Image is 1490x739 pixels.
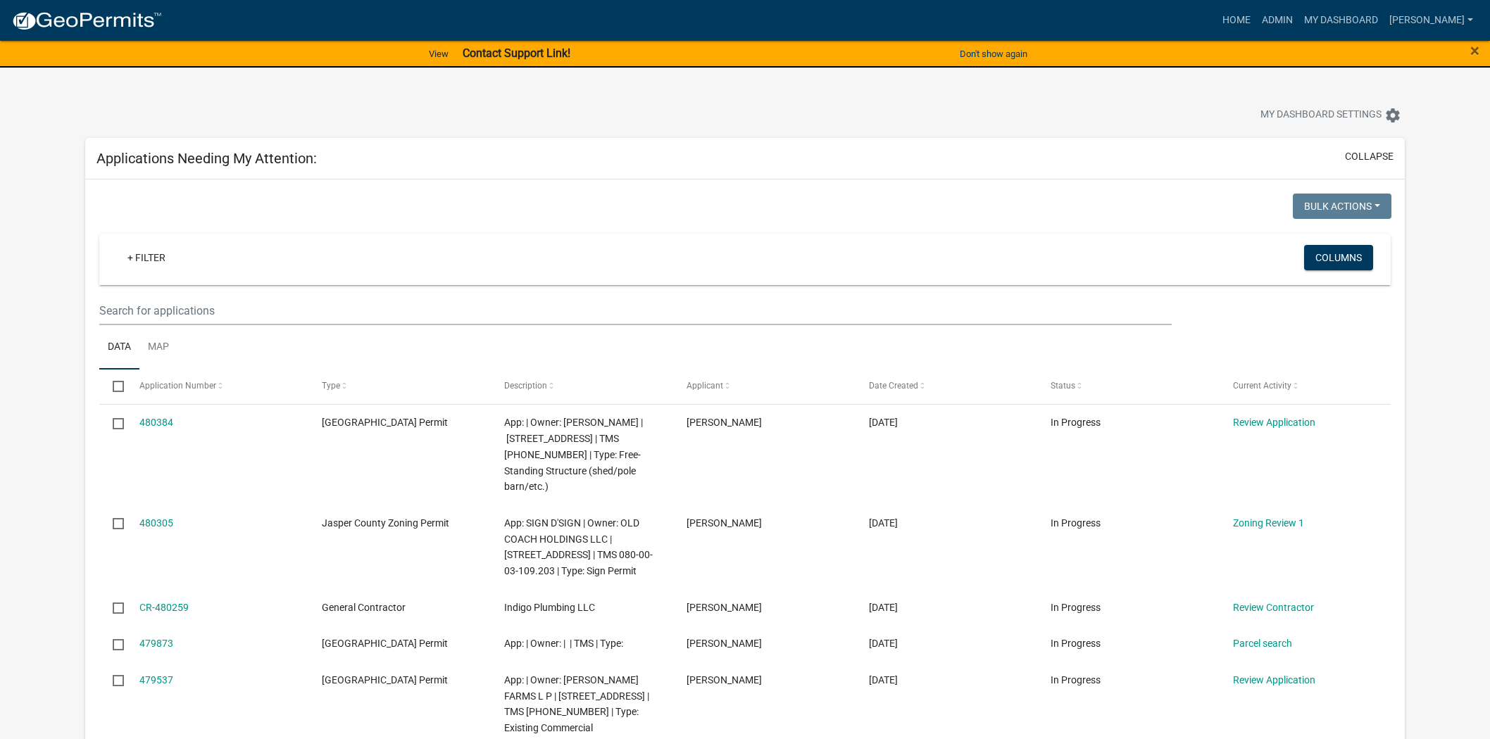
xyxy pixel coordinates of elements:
[687,517,762,529] span: Taylor Halpin
[1304,245,1373,270] button: Columns
[99,296,1172,325] input: Search for applications
[1233,517,1304,529] a: Zoning Review 1
[1051,602,1101,613] span: In Progress
[1384,107,1401,124] i: settings
[99,369,126,403] datatable-header-cell: Select
[954,42,1033,65] button: Don't show again
[1384,7,1479,34] a: [PERSON_NAME]
[504,517,653,576] span: App: SIGN D'SIGN | Owner: OLD COACH HOLDINGS LLC | 61 SCHINGER AVE | TMS 080-00-03-109.203 | Type...
[423,42,454,65] a: View
[322,517,449,529] span: Jasper County Zoning Permit
[126,369,308,403] datatable-header-cell: Application Number
[869,638,898,649] span: 09/17/2025
[139,674,173,686] a: 479537
[504,674,649,733] span: App: | Owner: VOLKERT FARMS L P | 28 RICE POND RD | TMS 080-00-03-085 | Type: Existing Commercial
[869,381,918,391] span: Date Created
[869,517,898,529] span: 09/18/2025
[139,417,173,428] a: 480384
[139,602,189,613] a: CR-480259
[322,638,448,649] span: Jasper County Building Permit
[687,417,762,428] span: Marsha
[1470,42,1479,59] button: Close
[687,638,762,649] span: Ciara Chapman
[687,602,762,613] span: Brent Dozeman
[322,417,448,428] span: Jasper County Building Permit
[139,325,177,370] a: Map
[139,638,173,649] a: 479873
[504,602,595,613] span: Indigo Plumbing LLC
[116,245,177,270] a: + Filter
[1037,369,1220,403] datatable-header-cell: Status
[869,674,898,686] span: 09/16/2025
[1051,638,1101,649] span: In Progress
[463,46,570,60] strong: Contact Support Link!
[855,369,1037,403] datatable-header-cell: Date Created
[1249,101,1413,129] button: My Dashboard Settingssettings
[1233,674,1315,686] a: Review Application
[1051,674,1101,686] span: In Progress
[322,674,448,686] span: Jasper County Building Permit
[139,381,216,391] span: Application Number
[1256,7,1298,34] a: Admin
[1260,107,1382,124] span: My Dashboard Settings
[1233,638,1292,649] a: Parcel search
[1298,7,1384,34] a: My Dashboard
[869,602,898,613] span: 09/18/2025
[1233,417,1315,428] a: Review Application
[1051,417,1101,428] span: In Progress
[308,369,491,403] datatable-header-cell: Type
[687,674,762,686] span: Timothy Patterson
[687,381,723,391] span: Applicant
[504,381,547,391] span: Description
[1051,381,1075,391] span: Status
[139,517,173,529] a: 480305
[1470,41,1479,61] span: ×
[504,417,643,492] span: App: | Owner: BROWN MARSHA | 6134 OKATIE HWY S | TMS 039-00-10-024 | Type: Free-Standing Structur...
[1293,194,1391,219] button: Bulk Actions
[96,150,317,167] h5: Applications Needing My Attention:
[1233,602,1314,613] a: Review Contractor
[322,381,340,391] span: Type
[1233,381,1291,391] span: Current Activity
[673,369,856,403] datatable-header-cell: Applicant
[1051,517,1101,529] span: In Progress
[322,602,406,613] span: General Contractor
[491,369,673,403] datatable-header-cell: Description
[1220,369,1402,403] datatable-header-cell: Current Activity
[504,638,623,649] span: App: | Owner: | | TMS | Type:
[99,325,139,370] a: Data
[869,417,898,428] span: 09/18/2025
[1217,7,1256,34] a: Home
[1345,149,1394,164] button: collapse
